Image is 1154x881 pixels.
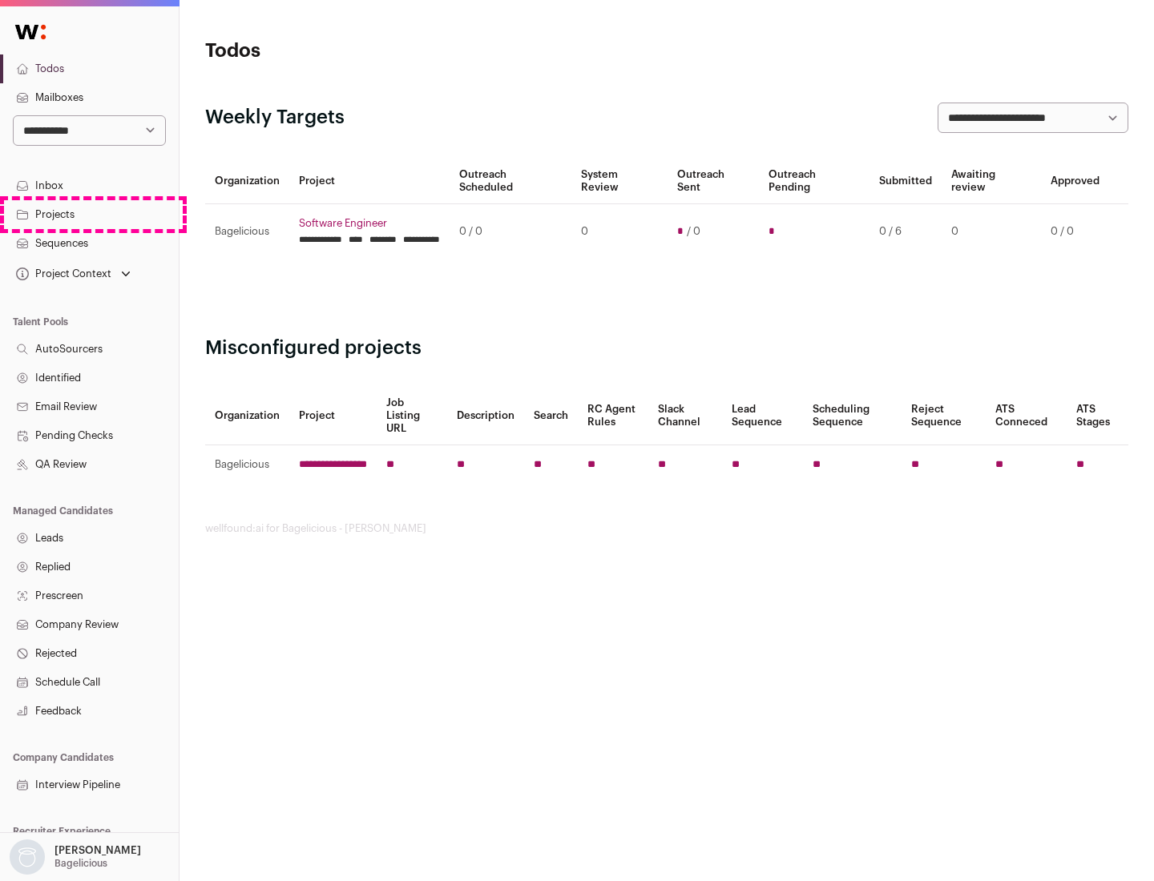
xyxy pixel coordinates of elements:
div: Project Context [13,268,111,280]
td: Bagelicious [205,204,289,259]
th: ATS Conneced [986,387,1066,445]
th: Awaiting review [942,159,1041,204]
img: Wellfound [6,16,54,48]
th: Description [447,387,524,445]
button: Open dropdown [6,839,144,875]
th: Lead Sequence [722,387,803,445]
th: Search [524,387,578,445]
th: System Review [571,159,667,204]
th: ATS Stages [1067,387,1128,445]
button: Open dropdown [13,263,134,285]
th: Submitted [870,159,942,204]
th: RC Agent Rules [578,387,648,445]
footer: wellfound:ai for Bagelicious - [PERSON_NAME] [205,522,1128,535]
h2: Weekly Targets [205,105,345,131]
th: Project [289,159,450,204]
td: 0 [571,204,667,259]
h1: Todos [205,38,513,64]
th: Outreach Sent [668,159,760,204]
p: Bagelicious [54,857,107,870]
th: Approved [1041,159,1109,204]
td: 0 [942,204,1041,259]
h2: Misconfigured projects [205,336,1128,361]
span: / 0 [687,225,700,238]
th: Slack Channel [648,387,722,445]
a: Software Engineer [299,217,440,230]
th: Project [289,387,377,445]
th: Outreach Scheduled [450,159,571,204]
th: Outreach Pending [759,159,869,204]
th: Scheduling Sequence [803,387,902,445]
td: 0 / 6 [870,204,942,259]
td: 0 / 0 [1041,204,1109,259]
th: Reject Sequence [902,387,987,445]
th: Job Listing URL [377,387,447,445]
th: Organization [205,387,289,445]
img: nopic.png [10,839,45,875]
p: [PERSON_NAME] [54,844,141,857]
th: Organization [205,159,289,204]
td: Bagelicious [205,445,289,485]
td: 0 / 0 [450,204,571,259]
